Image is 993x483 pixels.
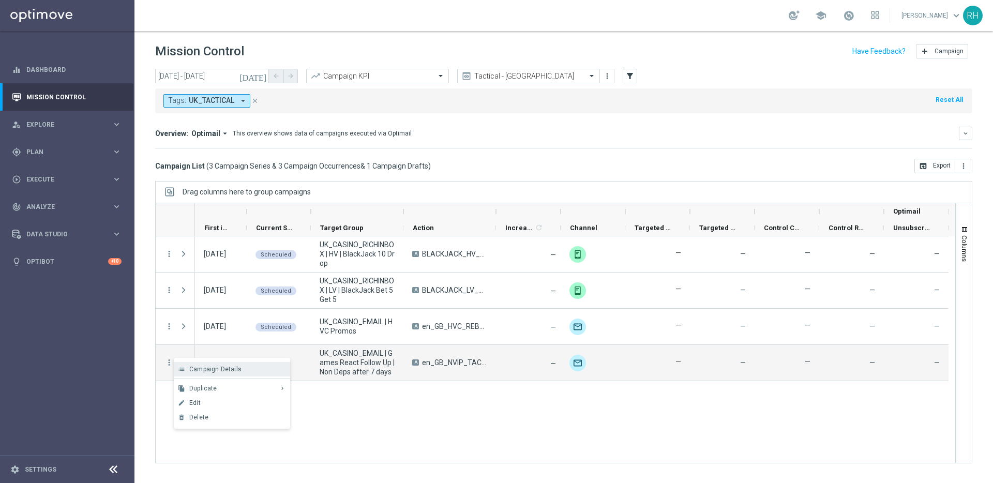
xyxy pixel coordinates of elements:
[261,251,291,258] span: Scheduled
[287,72,294,80] i: arrow_forward
[164,249,174,259] button: more_vert
[11,66,122,74] div: equalizer Dashboard
[189,96,234,105] span: UK_TACTICAL
[550,287,556,295] span: —
[12,65,21,74] i: equalizer
[25,466,56,473] a: Settings
[195,309,949,345] div: Press SPACE to select this row.
[740,286,746,294] span: —
[569,246,586,263] img: OtherLevels
[204,249,226,259] div: 22 Aug 2025, Friday
[155,129,188,138] h3: Overview:
[900,8,963,23] a: [PERSON_NAME]keyboard_arrow_down
[250,95,260,107] button: close
[164,285,174,295] button: more_vert
[155,69,269,83] input: Select date range
[960,235,969,262] span: Columns
[174,410,290,425] button: delete_forever Delete
[256,224,293,232] span: Current Status
[178,414,185,421] i: delete_forever
[893,224,931,232] span: Unsubscribed
[934,286,940,294] span: —
[535,223,543,232] i: refresh
[26,204,112,210] span: Analyze
[195,236,949,273] div: Press SPACE to select this row.
[623,69,637,83] button: filter_alt
[239,71,267,81] i: [DATE]
[238,69,269,84] button: [DATE]
[764,224,802,232] span: Control Customers
[428,161,431,171] span: )
[412,251,419,257] span: A
[11,258,122,266] button: lightbulb Optibot +10
[320,317,395,336] span: UK_CASINO_EMAIL | HVC Promos
[569,319,586,335] img: Optimail
[269,69,283,83] button: arrow_back
[26,248,108,275] a: Optibot
[367,161,428,171] span: 1 Campaign Drafts
[238,96,248,105] i: arrow_drop_down
[12,202,21,212] i: track_changes
[934,358,940,367] span: —
[11,93,122,101] button: Mission Control
[935,48,964,55] span: Campaign
[26,176,112,183] span: Execute
[163,94,250,108] button: Tags: UK_TACTICAL arrow_drop_down
[155,44,244,59] h1: Mission Control
[893,207,921,215] span: Optimail
[914,159,955,173] button: open_in_browser Export
[11,230,122,238] div: Data Studio keyboard_arrow_right
[675,357,681,366] label: —
[306,69,449,83] ng-select: Campaign KPI
[156,273,195,309] div: Press SPACE to select this row.
[869,322,875,330] span: —
[412,323,419,329] span: A
[815,10,826,21] span: school
[191,129,220,138] span: Optimail
[108,258,122,265] div: +10
[255,322,296,331] colored-tag: Scheduled
[155,161,431,171] h3: Campaign List
[505,224,533,232] span: Increase
[320,240,395,268] span: UK_CASINO_RICHINBOX | HV | BlackJack 10 Drop
[189,385,217,392] span: Duplicate
[11,203,122,211] div: track_changes Analyze keyboard_arrow_right
[699,224,737,232] span: Targeted Response Rate
[11,120,122,129] button: person_search Explore keyboard_arrow_right
[261,288,291,294] span: Scheduled
[178,385,185,392] i: file_copy
[934,322,940,330] span: —
[533,222,543,233] span: Calculate column
[740,322,746,330] span: —
[11,148,122,156] div: gps_fixed Plan keyboard_arrow_right
[164,358,174,367] button: more_vert
[412,359,419,366] span: A
[422,358,487,367] span: en_GB_NVIP_TAC_GM__NONDEPS_STAKE20GET50_250815
[550,323,556,331] span: —
[12,120,112,129] div: Explore
[164,322,174,331] button: more_vert
[112,202,122,212] i: keyboard_arrow_right
[457,69,600,83] ng-select: Tactical - UK
[195,273,949,309] div: Press SPACE to select this row.
[188,129,233,138] button: Optimail arrow_drop_down
[320,276,395,304] span: UK_CASINO_RICHINBOX | LV | BlackJack Bet 5 Get 5
[273,72,280,80] i: arrow_back
[26,56,122,83] a: Dashboard
[740,358,746,367] span: —
[174,362,290,376] button: list Campaign Details
[206,161,209,171] span: (
[26,231,112,237] span: Data Studio
[233,129,412,138] div: This overview shows data of campaigns executed via Optimail
[675,284,681,294] label: —
[204,285,226,295] div: 22 Aug 2025, Friday
[916,44,968,58] button: add Campaign
[195,345,949,381] div: Press SPACE to deselect this row.
[189,399,201,406] span: Edit
[255,285,296,295] colored-tag: Scheduled
[320,224,364,232] span: Target Group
